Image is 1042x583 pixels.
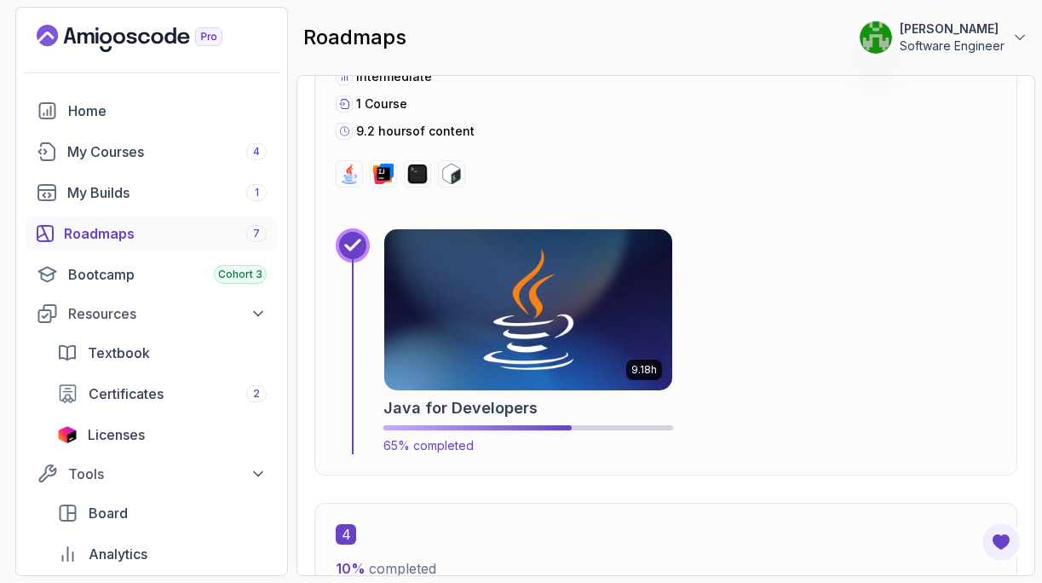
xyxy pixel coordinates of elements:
button: Tools [26,459,277,489]
a: analytics [47,537,277,571]
img: java logo [339,164,360,184]
span: Board [89,503,128,523]
div: Resources [68,303,267,324]
h2: Java for Developers [383,396,538,420]
a: builds [26,176,277,210]
a: Landing page [37,25,262,52]
a: licenses [47,418,277,452]
span: Analytics [89,544,147,564]
span: Certificates [89,384,164,404]
img: bash logo [441,164,462,184]
span: Licenses [88,424,145,445]
a: home [26,94,277,128]
button: Open Feedback Button [981,522,1022,563]
img: jetbrains icon [57,426,78,443]
span: 4 [253,145,260,159]
a: bootcamp [26,257,277,291]
div: Tools [68,464,267,484]
p: 9.18h [631,363,657,377]
span: 2 [253,387,260,401]
p: [PERSON_NAME] [900,20,1005,38]
p: intermediate [356,68,432,85]
h2: roadmaps [303,24,406,51]
span: 10 % [336,560,366,577]
span: Cohort 3 [218,268,262,281]
p: 9.2 hours of content [356,123,475,140]
img: intellij logo [373,164,394,184]
div: My Builds [67,182,267,203]
div: Bootcamp [68,264,267,285]
a: textbook [47,336,277,370]
span: 1 [255,186,259,199]
a: certificates [47,377,277,411]
div: Home [68,101,267,121]
span: 4 [336,524,356,545]
div: My Courses [67,141,267,162]
span: Textbook [88,343,150,363]
span: 65% completed [383,438,474,453]
div: Roadmaps [64,223,267,244]
img: user profile image [860,21,892,54]
span: 7 [253,227,260,240]
img: terminal logo [407,164,428,184]
a: Java for Developers card9.18hJava for Developers65% completed [383,228,673,454]
a: board [47,496,277,530]
button: user profile image[PERSON_NAME]Software Engineer [859,20,1028,55]
p: Software Engineer [900,38,1005,55]
span: completed [336,560,436,577]
a: roadmaps [26,216,277,251]
img: Java for Developers card [377,225,679,394]
a: courses [26,135,277,169]
button: Resources [26,298,277,329]
span: 1 Course [356,96,407,111]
